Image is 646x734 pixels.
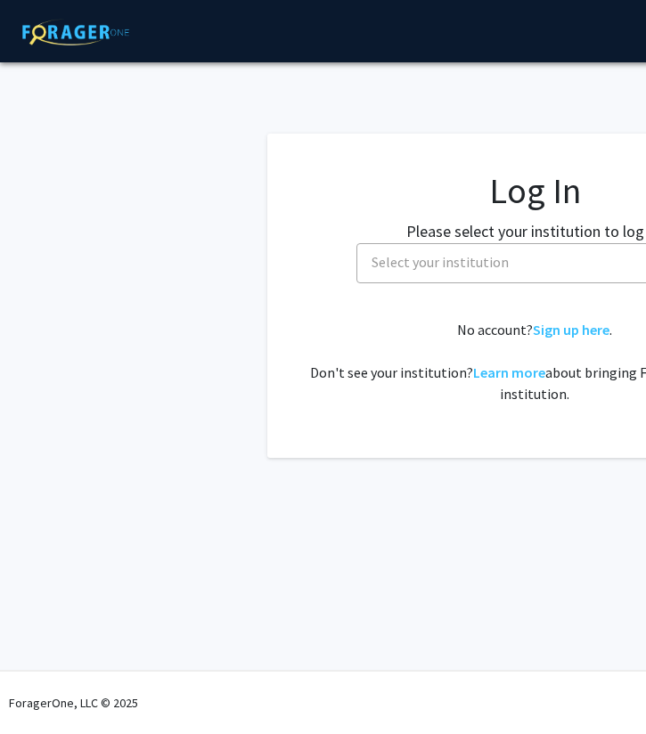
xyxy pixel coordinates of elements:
img: ForagerOne Logo [13,19,138,45]
a: Learn more about bringing ForagerOne to your institution [473,363,545,381]
div: ForagerOne, LLC © 2025 [9,672,138,734]
a: Sign up here [533,321,609,338]
span: Select your institution [372,253,509,271]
